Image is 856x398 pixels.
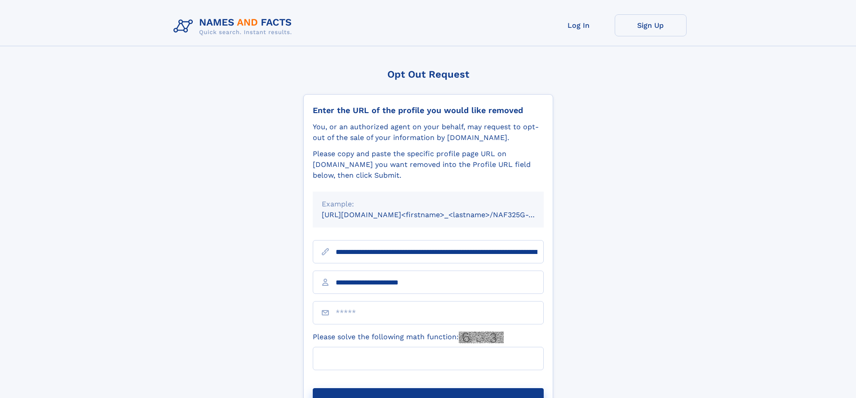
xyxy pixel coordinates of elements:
[615,14,687,36] a: Sign Up
[313,149,544,181] div: Please copy and paste the specific profile page URL on [DOMAIN_NAME] you want removed into the Pr...
[543,14,615,36] a: Log In
[313,332,504,343] label: Please solve the following math function:
[170,14,299,39] img: Logo Names and Facts
[322,199,535,210] div: Example:
[313,122,544,143] div: You, or an authorized agent on your behalf, may request to opt-out of the sale of your informatio...
[322,210,561,219] small: [URL][DOMAIN_NAME]<firstname>_<lastname>/NAF325G-xxxxxxxx
[313,105,544,115] div: Enter the URL of the profile you would like removed
[303,69,553,80] div: Opt Out Request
